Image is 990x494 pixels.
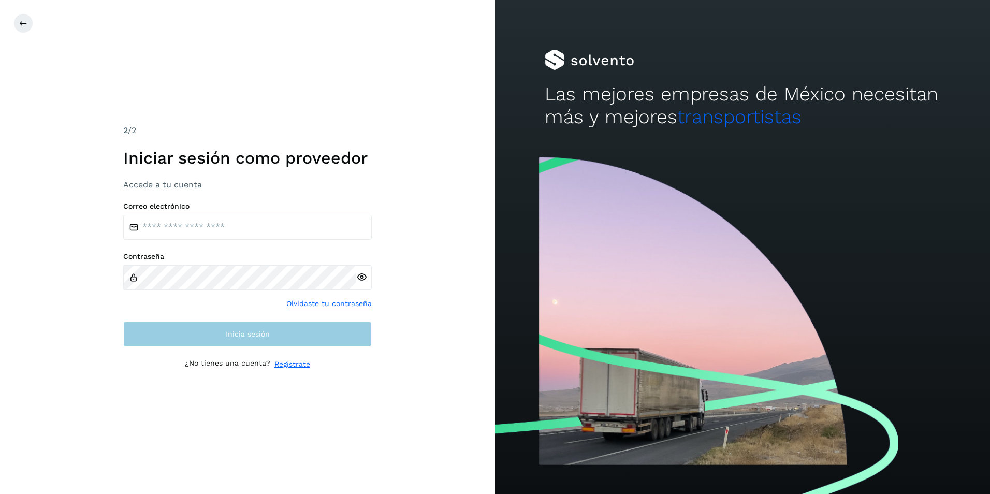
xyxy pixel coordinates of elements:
span: Inicia sesión [226,330,270,338]
h3: Accede a tu cuenta [123,180,372,190]
label: Correo electrónico [123,202,372,211]
span: transportistas [677,106,802,128]
h1: Iniciar sesión como proveedor [123,148,372,168]
div: /2 [123,124,372,137]
a: Olvidaste tu contraseña [286,298,372,309]
button: Inicia sesión [123,322,372,346]
a: Regístrate [274,359,310,370]
label: Contraseña [123,252,372,261]
span: 2 [123,125,128,135]
h2: Las mejores empresas de México necesitan más y mejores [545,83,941,129]
p: ¿No tienes una cuenta? [185,359,270,370]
